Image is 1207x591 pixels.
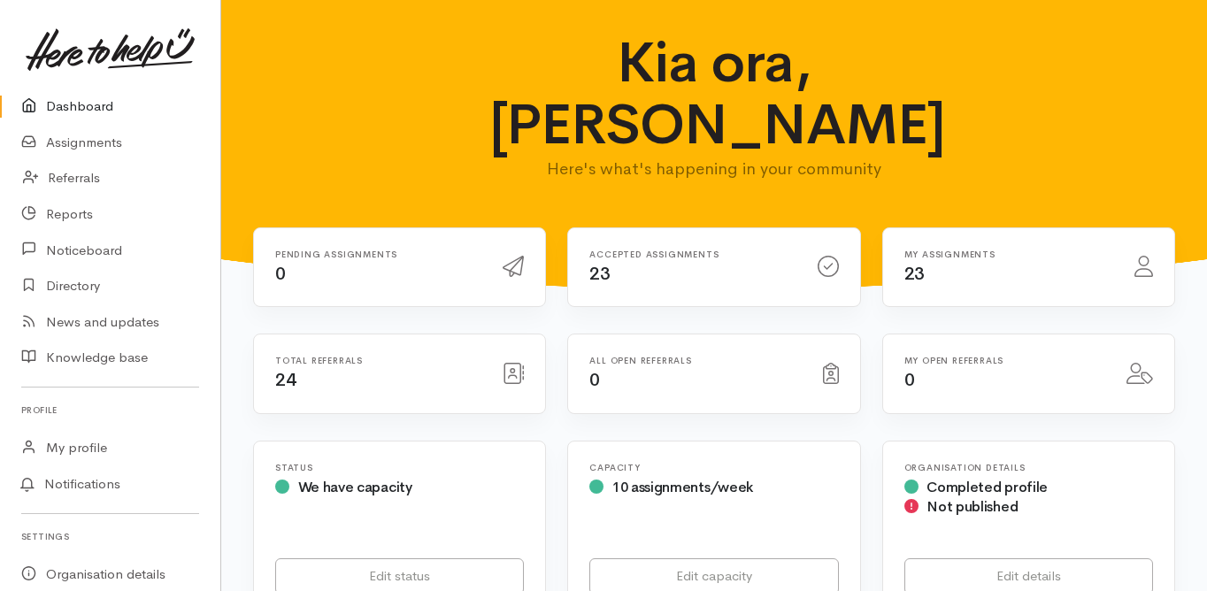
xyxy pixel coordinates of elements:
[275,356,481,365] h6: Total referrals
[612,478,753,496] span: 10 assignments/week
[904,369,915,391] span: 0
[926,497,1018,516] span: Not published
[275,463,524,472] h6: Status
[904,263,925,285] span: 23
[21,525,199,549] h6: Settings
[298,478,412,496] span: We have capacity
[489,32,940,157] h1: Kia ora, [PERSON_NAME]
[589,463,838,472] h6: Capacity
[589,369,600,391] span: 0
[589,356,801,365] h6: All open referrals
[904,356,1105,365] h6: My open referrals
[275,369,296,391] span: 24
[489,157,940,181] p: Here's what's happening in your community
[21,398,199,422] h6: Profile
[275,263,286,285] span: 0
[904,249,1113,259] h6: My assignments
[904,463,1153,472] h6: Organisation Details
[926,478,1048,496] span: Completed profile
[275,249,481,259] h6: Pending assignments
[589,249,796,259] h6: Accepted assignments
[589,263,610,285] span: 23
